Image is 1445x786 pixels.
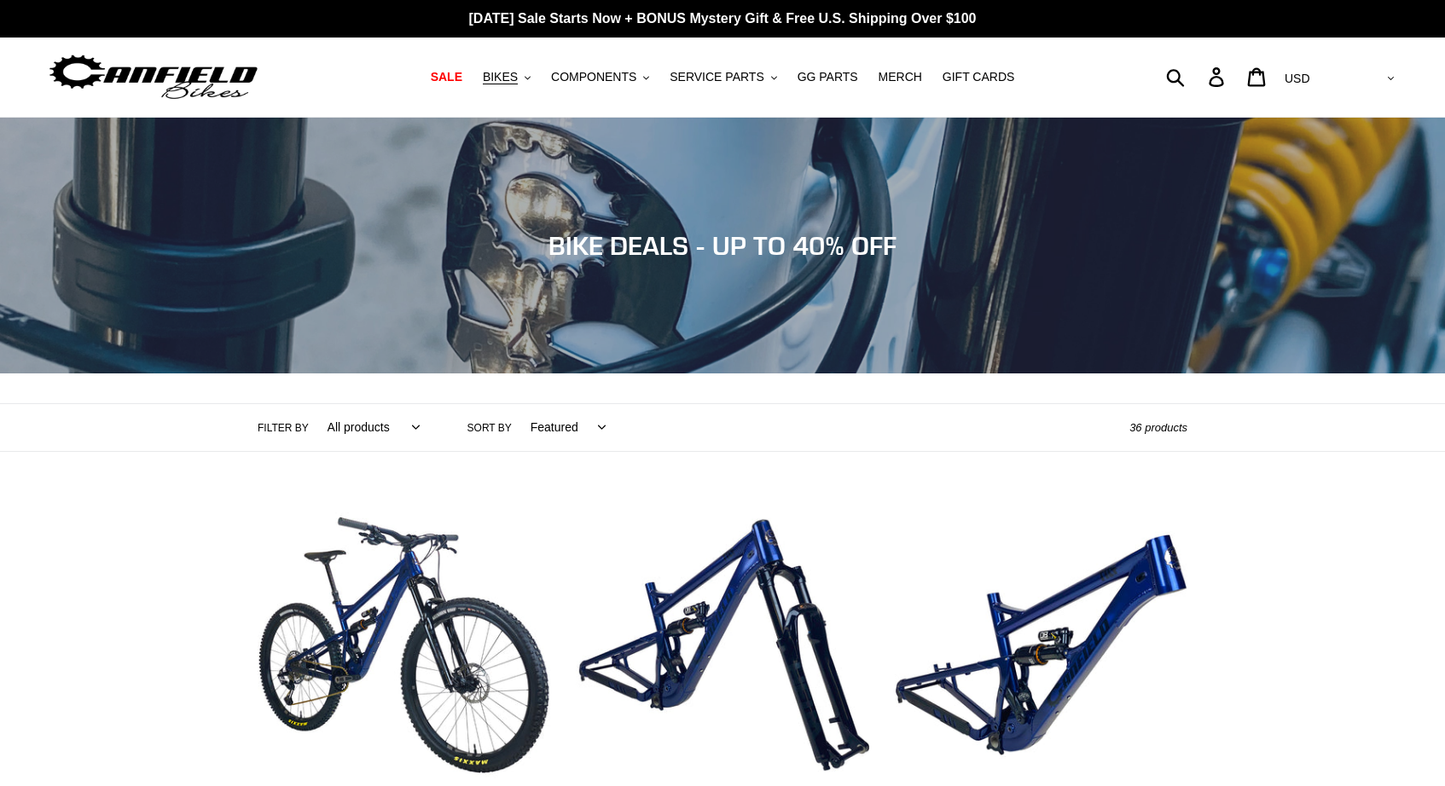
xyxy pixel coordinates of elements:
span: SERVICE PARTS [670,70,763,84]
a: MERCH [870,66,931,89]
img: Canfield Bikes [47,50,260,104]
span: SALE [431,70,462,84]
span: 36 products [1129,421,1187,434]
input: Search [1175,58,1219,95]
button: SERVICE PARTS [661,66,785,89]
span: GIFT CARDS [943,70,1015,84]
label: Sort by [467,420,512,436]
button: COMPONENTS [543,66,658,89]
a: SALE [422,66,471,89]
a: GG PARTS [789,66,867,89]
span: GG PARTS [798,70,858,84]
label: Filter by [258,420,309,436]
span: MERCH [879,70,922,84]
a: GIFT CARDS [934,66,1024,89]
span: COMPONENTS [551,70,636,84]
span: BIKE DEALS - UP TO 40% OFF [548,230,897,261]
span: BIKES [483,70,518,84]
button: BIKES [474,66,539,89]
